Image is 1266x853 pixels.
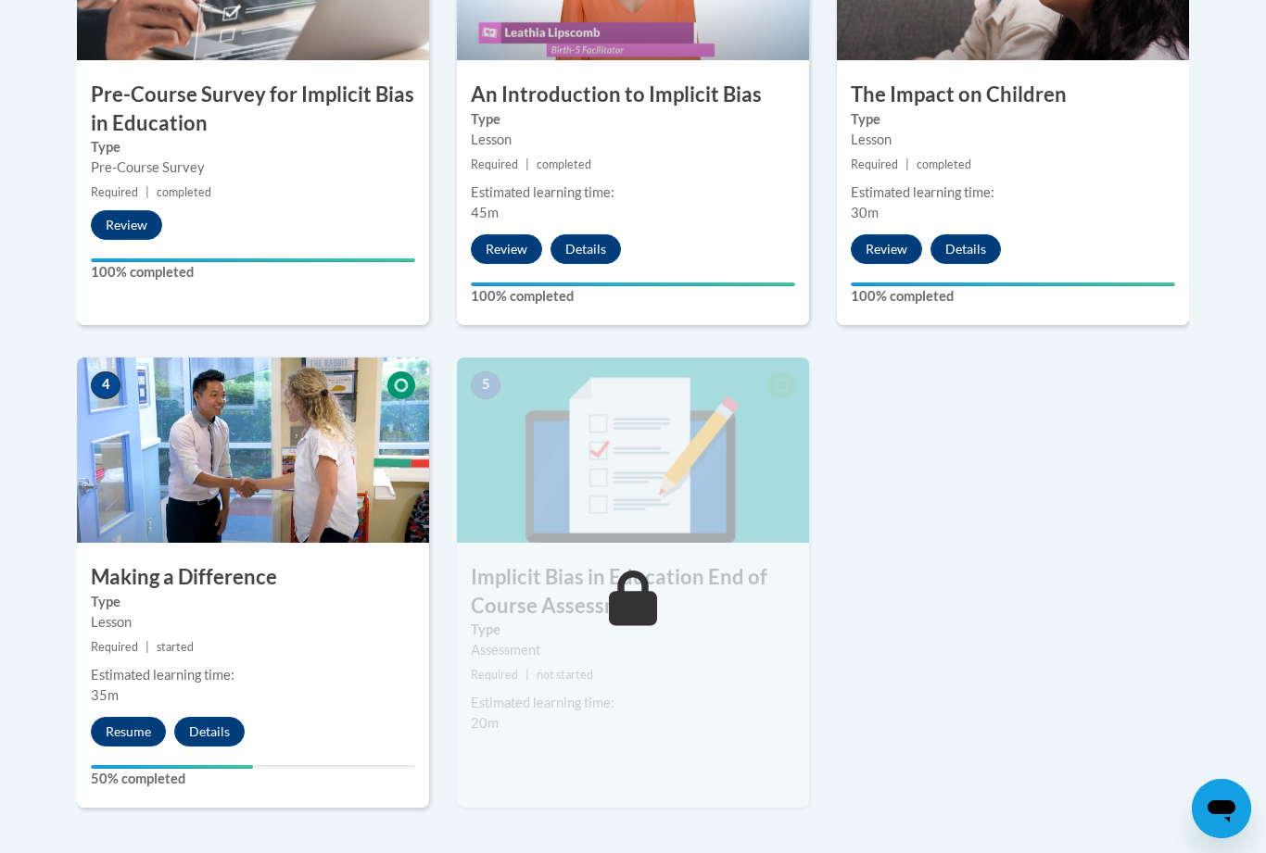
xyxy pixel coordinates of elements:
div: Your progress [91,765,253,769]
div: Estimated learning time: [471,182,795,203]
button: Review [471,234,542,264]
div: Estimated learning time: [471,693,795,713]
div: Your progress [91,258,415,262]
h3: An Introduction to Implicit Bias [457,81,809,109]
span: | [525,157,529,171]
span: Required [851,157,898,171]
span: Required [91,185,138,199]
img: Course Image [77,358,429,543]
label: Type [851,109,1175,130]
span: 20m [471,715,499,731]
iframe: Button to launch messaging window [1192,779,1251,838]
label: Type [471,109,795,130]
div: Estimated learning time: [91,665,415,685]
label: 100% completed [91,262,415,282]
div: Lesson [91,612,415,633]
div: Your progress [851,282,1175,286]
span: | [146,640,149,654]
label: 100% completed [851,286,1175,307]
label: 50% completed [91,769,415,789]
div: Lesson [471,130,795,150]
button: Resume [91,717,166,746]
span: completed [917,157,971,171]
label: Type [471,620,795,640]
span: | [525,668,529,682]
button: Review [91,210,162,240]
button: Review [851,234,922,264]
span: not started [537,668,593,682]
h3: The Impact on Children [837,81,1189,109]
label: 100% completed [471,286,795,307]
span: completed [157,185,211,199]
span: Required [91,640,138,654]
h3: Implicit Bias in Education End of Course Assessment [457,563,809,621]
span: | [905,157,909,171]
label: Type [91,137,415,157]
div: Your progress [471,282,795,286]
span: completed [537,157,591,171]
span: 45m [471,205,499,220]
div: Assessment [471,640,795,660]
h3: Pre-Course Survey for Implicit Bias in Education [77,81,429,138]
button: Details [551,234,621,264]
span: 4 [91,371,120,399]
span: 30m [851,205,879,220]
span: 5 [471,371,500,399]
span: | [146,185,149,199]
label: Type [91,592,415,612]
div: Estimated learning time: [851,182,1175,203]
span: 35m [91,687,119,703]
button: Details [174,717,245,746]
button: Details [931,234,1001,264]
div: Pre-Course Survey [91,157,415,178]
img: Course Image [457,358,809,543]
span: Required [471,157,518,171]
h3: Making a Difference [77,563,429,592]
span: Required [471,668,518,682]
span: started [157,640,194,654]
div: Lesson [851,130,1175,150]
